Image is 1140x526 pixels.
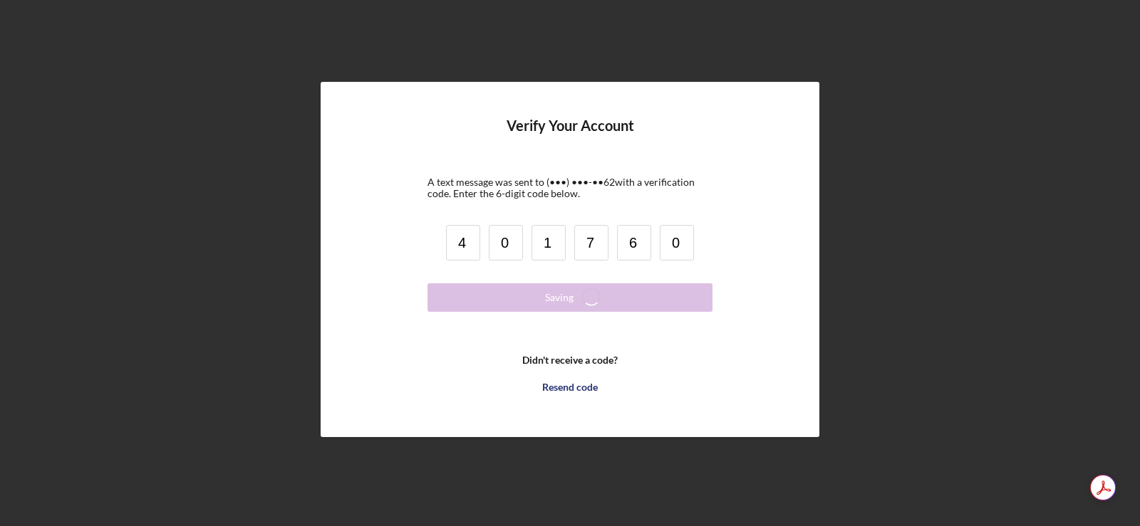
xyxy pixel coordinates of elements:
[507,117,634,155] h4: Verify Your Account
[542,373,598,401] div: Resend code
[545,283,574,312] div: Saving
[427,283,712,312] button: Saving
[427,373,712,401] button: Resend code
[427,177,712,199] div: A text message was sent to (•••) •••-•• 62 with a verification code. Enter the 6-digit code below.
[522,354,618,366] b: Didn't receive a code?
